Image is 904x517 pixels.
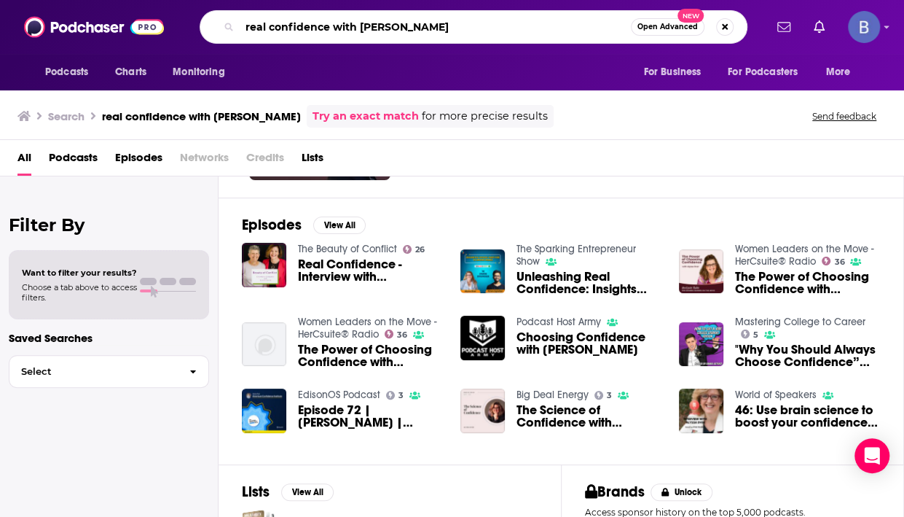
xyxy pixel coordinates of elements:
span: The Science of Confidence with [PERSON_NAME] [516,404,661,429]
button: Open AdvancedNew [631,18,704,36]
a: The Science of Confidence with Alyssa Dver [516,404,661,429]
a: 46: Use brain science to boost your confidence with Alyssa Dver [679,389,723,433]
span: Select [9,367,178,376]
a: Choosing Confidence with Alyssa Dver [516,331,661,356]
span: The Power of Choosing Confidence with [PERSON_NAME] [298,343,443,368]
span: Logged in as BTallent [848,11,880,43]
span: 3 [607,392,612,399]
img: Podchaser - Follow, Share and Rate Podcasts [24,13,164,41]
a: 3 [594,391,613,400]
span: "Why You Should Always Choose Confidence” With [PERSON_NAME] [735,343,880,368]
a: Podcasts [49,146,98,176]
a: 46: Use brain science to boost your confidence with Alyssa Dver [735,404,880,429]
span: 36 [834,259,844,265]
span: for more precise results [422,108,548,125]
a: The Power of Choosing Confidence with Alyssa Dver [735,271,880,295]
a: ListsView All [242,483,334,501]
h3: Search [48,109,84,123]
a: Charts [106,58,155,86]
a: Episodes [115,146,162,176]
span: The Power of Choosing Confidence with [PERSON_NAME] [735,271,880,295]
p: Saved Searches [9,331,209,345]
button: Select [9,355,209,388]
span: Open Advanced [637,23,698,31]
a: Show notifications dropdown [808,15,830,39]
a: Mastering College to Career [735,316,865,328]
img: User Profile [848,11,880,43]
span: 46: Use brain science to boost your confidence with [PERSON_NAME] [735,404,880,429]
a: World of Speakers [735,389,817,401]
h2: Lists [242,483,270,501]
button: open menu [633,58,719,86]
span: Choosing Confidence with [PERSON_NAME] [516,331,661,356]
a: Unleashing Real Confidence: Insights from the Confidence Crusader, Alyssa Dver [516,271,661,295]
a: Show notifications dropdown [771,15,796,39]
span: Monitoring [173,62,224,82]
img: Choosing Confidence with Alyssa Dver [460,316,505,360]
span: New [677,9,704,23]
h2: Filter By [9,214,209,236]
span: 36 [397,332,407,338]
a: "Why You Should Always Choose Confidence” With Alyssa Dver [735,343,880,368]
span: For Business [643,62,701,82]
span: Choose a tab above to access filters. [22,282,137,303]
a: 36 [385,330,408,338]
button: Unlock [651,483,712,501]
a: 26 [403,245,425,254]
a: Try an exact match [313,108,419,125]
a: "Why You Should Always Choose Confidence” With Alyssa Dver [679,322,723,367]
img: The Power of Choosing Confidence with Alyssa Dver [242,322,286,367]
span: Charts [115,62,146,82]
img: Unleashing Real Confidence: Insights from the Confidence Crusader, Alyssa Dver [460,249,505,294]
button: open menu [162,58,243,86]
h2: Episodes [242,216,302,234]
img: The Science of Confidence with Alyssa Dver [460,389,505,433]
a: Lists [302,146,323,176]
span: Episode 72 | [PERSON_NAME] | American Confidence Institute | The Knowledge Entrepreneurs Show [298,404,443,429]
a: 5 [741,330,759,338]
button: open menu [718,58,819,86]
button: open menu [35,58,107,86]
a: Real Confidence - Interview with Alyssa Dver [298,258,443,283]
span: For Podcasters [728,62,798,82]
span: Networks [180,146,229,176]
a: Podcast Host Army [516,316,601,328]
a: Episode 72 | Alyssa Dver | American Confidence Institute | The Knowledge Entrepreneurs Show [298,404,443,429]
button: Show profile menu [848,11,880,43]
button: open menu [816,58,869,86]
a: The Beauty of Conflict [298,243,397,255]
a: All [17,146,31,176]
img: The Power of Choosing Confidence with Alyssa Dver [679,249,723,294]
span: 3 [398,392,404,399]
a: Big Deal Energy [516,389,589,401]
span: Credits [246,146,284,176]
h2: Brands [585,483,645,501]
img: Episode 72 | Alyssa Dver | American Confidence Institute | The Knowledge Entrepreneurs Show [242,389,286,433]
a: 36 [822,257,845,265]
span: More [826,62,851,82]
img: Real Confidence - Interview with Alyssa Dver [242,243,286,287]
span: Real Confidence - Interview with [PERSON_NAME] [298,258,443,283]
h3: real confidence with [PERSON_NAME] [102,109,301,123]
a: The Sparking Entrepreneur Show [516,243,636,268]
span: Want to filter your results? [22,268,137,278]
a: The Power of Choosing Confidence with Alyssa Dver [298,343,443,368]
div: Search podcasts, credits, & more... [200,10,747,44]
a: EdisonOS Podcast [298,389,380,401]
div: Open Intercom Messenger [854,438,889,473]
span: Unleashing Real Confidence: Insights from the Confidence Crusader, [PERSON_NAME] [516,271,661,295]
a: EpisodesView All [242,216,366,234]
a: 3 [386,391,404,400]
